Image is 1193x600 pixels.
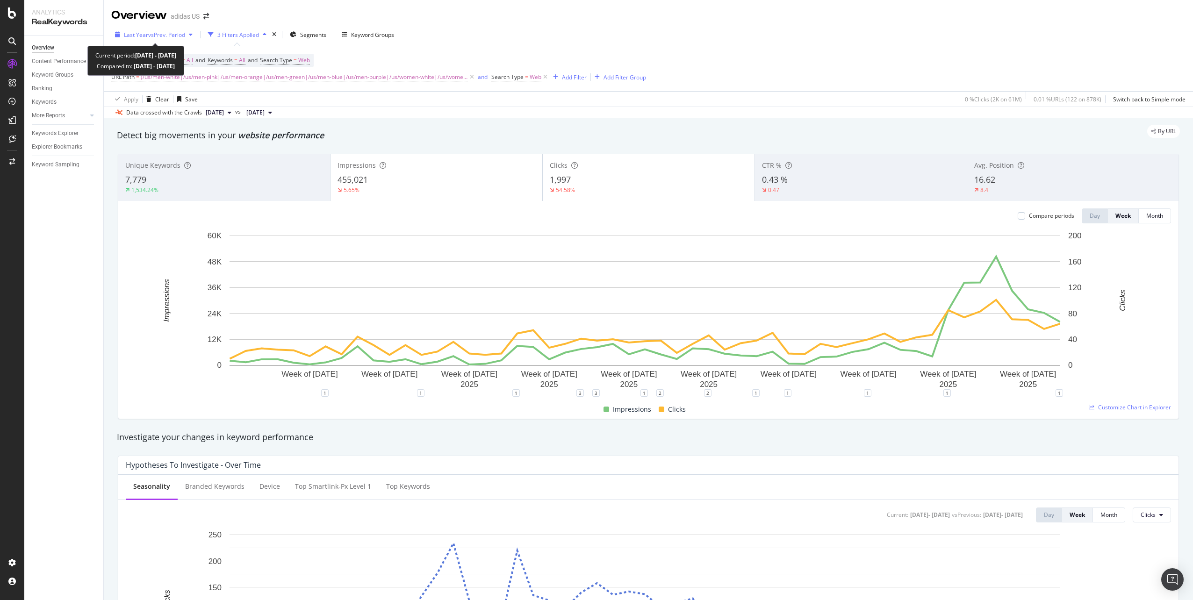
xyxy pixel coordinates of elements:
[1147,125,1180,138] div: legacy label
[117,431,1180,443] div: Investigate your changes in keyword performance
[700,380,718,389] text: 2025
[286,27,330,42] button: Segments
[540,380,558,389] text: 2025
[202,107,235,118] button: [DATE]
[111,7,167,23] div: Overview
[1082,208,1108,223] button: Day
[1062,507,1093,522] button: Week
[620,380,638,389] text: 2025
[1093,507,1125,522] button: Month
[1000,370,1056,379] text: Week of [DATE]
[550,161,568,170] span: Clicks
[1029,212,1074,220] div: Compare periods
[208,257,222,266] text: 48K
[187,54,193,67] span: All
[556,186,575,194] div: 54.58%
[185,482,244,491] div: Branded Keywords
[1118,290,1127,311] text: Clicks
[95,50,176,61] div: Current period:
[1044,511,1054,519] div: Day
[952,511,981,519] div: vs Previous :
[32,142,97,152] a: Explorer Bookmarks
[761,370,817,379] text: Week of [DATE]
[126,231,1164,393] svg: A chart.
[1090,212,1100,220] div: Day
[1068,361,1072,370] text: 0
[248,56,258,64] span: and
[1115,212,1131,220] div: Week
[111,27,196,42] button: Last YearvsPrev. Period
[668,404,686,415] span: Clicks
[656,389,664,397] div: 2
[32,142,82,152] div: Explorer Bookmarks
[298,54,310,67] span: Web
[132,62,175,70] b: [DATE] - [DATE]
[351,31,394,39] div: Keyword Groups
[32,129,79,138] div: Keywords Explorer
[131,186,158,194] div: 1,534.24%
[1098,403,1171,411] span: Customize Chart in Explorer
[1034,95,1101,103] div: 0.01 % URLs ( 122 on 878K )
[32,57,97,66] a: Content Performance
[125,174,146,185] span: 7,779
[512,389,520,397] div: 1
[32,17,96,28] div: RealKeywords
[550,174,571,185] span: 1,997
[1100,511,1117,519] div: Month
[521,370,577,379] text: Week of [DATE]
[784,389,791,397] div: 1
[1133,507,1171,522] button: Clicks
[338,27,398,42] button: Keyword Groups
[576,389,584,397] div: 3
[1113,95,1186,103] div: Switch back to Simple mode
[125,161,180,170] span: Unique Keywords
[1146,212,1163,220] div: Month
[965,95,1022,103] div: 0 % Clicks ( 2K on 61M )
[208,530,222,539] text: 250
[604,73,646,81] div: Add Filter Group
[281,370,338,379] text: Week of [DATE]
[246,108,265,117] span: 2024 Sep. 17th
[32,7,96,17] div: Analytics
[887,511,908,519] div: Current:
[386,482,430,491] div: Top Keywords
[460,380,478,389] text: 2025
[491,73,524,81] span: Search Type
[270,30,278,39] div: times
[321,389,329,397] div: 1
[32,160,97,170] a: Keyword Sampling
[478,72,488,81] button: and
[32,43,97,53] a: Overview
[640,389,648,397] div: 1
[549,71,587,83] button: Add Filter
[243,107,276,118] button: [DATE]
[206,108,224,117] span: 2025 Oct. 1st
[208,557,222,565] text: 200
[185,95,198,103] div: Save
[704,389,711,397] div: 2
[338,161,376,170] span: Impressions
[203,13,209,20] div: arrow-right-arrow-left
[613,404,651,415] span: Impressions
[208,309,222,318] text: 24K
[32,70,97,80] a: Keyword Groups
[32,111,65,121] div: More Reports
[1109,92,1186,107] button: Switch back to Simple mode
[124,95,138,103] div: Apply
[143,92,169,107] button: Clear
[141,71,468,84] span: (/us/men-white|/us/men-pink|/us/men-orange|/us/men-green|/us/men-blue|/us/men-purple|/us/women-wh...
[1139,208,1171,223] button: Month
[1161,568,1184,591] div: Open Intercom Messenger
[155,95,169,103] div: Clear
[441,370,497,379] text: Week of [DATE]
[234,56,237,64] span: =
[344,186,359,194] div: 5.65%
[562,73,587,81] div: Add Filter
[1019,380,1037,389] text: 2025
[260,56,292,64] span: Search Type
[32,84,97,93] a: Ranking
[208,283,222,292] text: 36K
[32,43,54,53] div: Overview
[1070,511,1085,519] div: Week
